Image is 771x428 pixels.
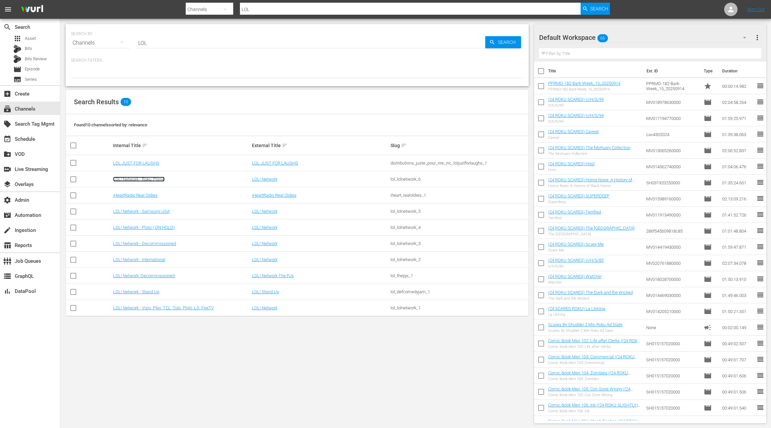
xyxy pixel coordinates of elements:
[548,129,599,134] a: (24 ROKU SCARES) Caveat
[756,371,764,379] span: reorder
[391,141,527,149] div: Slug
[644,368,701,384] td: SH015157020000
[644,142,701,159] td: MV013065260000
[391,305,527,310] div: lol_lolnetwork_1
[747,7,765,12] a: Sign Out
[756,178,764,186] span: reorder
[756,291,764,299] span: reorder
[719,368,756,384] td: 00:49:01.606
[252,161,298,166] a: LOL JUST FOR LAUGHS
[252,241,277,246] a: LOL! Network
[719,352,756,368] td: 00:49:01.707
[548,296,633,301] div: The Dark and the Wicked
[548,145,630,150] a: (24 ROKU SCARES) The Mortuary Collection
[252,273,294,278] a: LOL! Network The PJs
[252,193,296,198] a: iHeartRadio Real Oldies
[391,193,527,198] div: iheart_realoldies_1
[644,126,701,142] td: cav4302024
[644,239,701,255] td: MV014419430000
[391,289,527,294] div: lol_defcomedyjam_1
[719,126,756,142] td: 01:39:38.063
[252,177,277,182] a: LOL! Network
[13,35,21,43] span: Asset
[644,223,701,239] td: 286f545b09818c85
[16,2,48,17] img: ans4CAIJ8jUAAAAAAAAAAAAAAAAAAAAAAAAgQb4GAAAAAAAAAAAAAAAAAAAAAAAAJMjXAAAAAAAAAAAAAAAAAAAAAAAAgAT5G...
[756,307,764,315] span: reorder
[71,34,130,52] div: Channels
[13,75,21,83] span: Series
[548,87,620,91] div: PPRMO-182-Bark-Week_15_20250914
[13,55,21,63] div: Bits Review
[252,257,277,262] a: LOL! Network
[700,62,718,80] th: Type
[120,98,131,106] span: 10
[548,113,604,118] a: (24 ROKU SCARES) V/H/S/94
[548,345,641,349] div: Comic Book Men 102: Life after Clerks
[756,243,764,251] span: reorder
[548,328,622,333] div: Scares By Shudder 2 Min Roku Ad Slate
[391,177,527,182] div: lol_lolnetwork_6
[704,404,712,412] span: Episode
[719,384,756,400] td: 00:49:01.506
[548,232,634,236] div: The [GEOGRAPHIC_DATA]
[644,319,701,335] td: None
[644,207,701,223] td: MV011913490000
[756,259,764,267] span: reorder
[548,62,642,80] th: Title
[719,239,756,255] td: 01:59:47.871
[719,142,756,159] td: 02:06:52.837
[3,90,11,98] span: Create
[548,290,633,295] a: (24 ROKU SCARES) The Dark and the Wicked
[719,175,756,191] td: 01:35:24.601
[3,257,11,265] span: Job Queues
[719,400,756,416] td: 00:49:01.540
[704,291,712,299] span: Episode
[644,255,701,271] td: MV020761880000
[113,161,159,166] a: LOL JUST FOR LAUGHS
[719,287,756,303] td: 01:49:46.003
[282,142,288,148] span: sort
[719,223,756,239] td: 01:01:48.804
[113,177,165,182] a: LOL! Network - Roku, Prime
[644,271,701,287] td: MV018028700000
[644,352,701,368] td: SH015157020000
[756,210,764,219] span: reorder
[3,211,11,219] span: Automation
[252,289,279,294] a: LOL! Stand Up
[597,31,608,45] span: 66
[590,3,608,15] span: Search
[644,287,701,303] td: MV014469030000
[548,280,602,285] div: Watcher
[13,65,21,73] span: Episode
[485,36,521,48] button: Search
[704,307,712,315] span: Episode
[548,184,641,188] div: Horror Noire: A History of Black Horror
[756,130,764,138] span: reorder
[704,420,712,428] span: Episode
[756,275,764,283] span: reorder
[3,241,11,249] span: Reports
[252,209,277,214] a: LOL! Network
[756,82,764,90] span: reorder
[704,82,712,90] span: Promo
[548,226,634,231] a: (24 ROKU SCARES) The [GEOGRAPHIC_DATA]
[391,225,527,230] div: lol_lolnetwork_4
[644,175,701,191] td: SH031920250000
[548,168,595,172] div: Host
[704,179,712,187] span: Episode
[756,98,764,106] span: reorder
[4,5,12,13] span: menu
[719,94,756,110] td: 02:04:58.264
[719,335,756,352] td: 00:49:02.507
[548,274,602,279] a: (24 ROKU SCARES) Watcher
[756,227,764,235] span: reorder
[391,161,527,166] div: distributions_juste_pour_rire_inc_loljustforlaughs_1
[25,35,36,42] span: Asset
[401,142,407,148] span: sort
[3,150,11,158] span: VOD
[113,225,175,230] a: LOL! Network - Pluto ( ON HOLD)
[548,361,641,365] div: Comic Book Men 103: Commercial
[756,323,764,331] span: reorder
[704,98,712,106] span: Episode
[704,195,712,203] span: Episode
